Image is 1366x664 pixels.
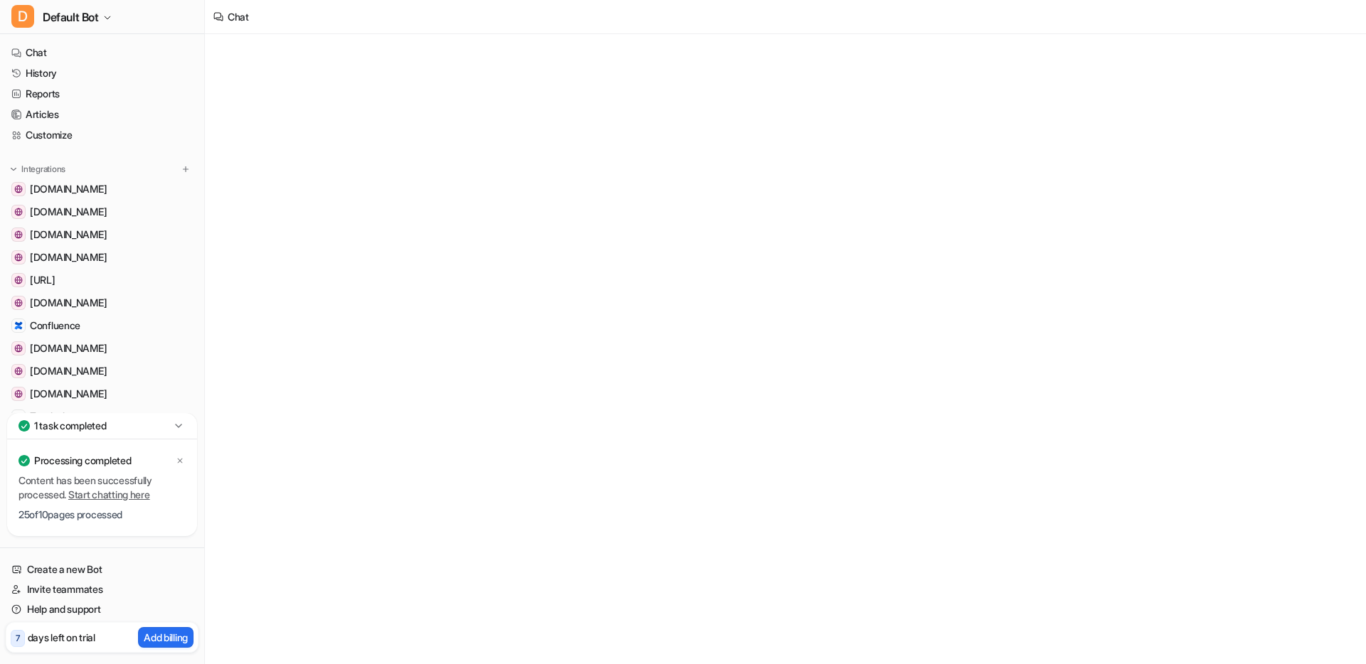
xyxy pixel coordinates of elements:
[6,202,198,222] a: www.synthesia.io[DOMAIN_NAME]
[43,7,99,27] span: Default Bot
[21,164,65,175] p: Integrations
[14,344,23,353] img: app.sendgrid.com
[11,5,34,28] span: D
[6,162,70,176] button: Integrations
[30,296,107,310] span: [DOMAIN_NAME]
[14,230,23,239] img: home.atlassian.com
[6,338,198,358] a: app.sendgrid.com[DOMAIN_NAME]
[6,316,198,336] a: ConfluenceConfluence
[68,488,150,500] a: Start chatting here
[6,179,198,199] a: mail.google.com[DOMAIN_NAME]
[30,409,68,424] p: Zendesk
[6,270,198,290] a: dashboard.eesel.ai[URL]
[14,299,23,307] img: devmgmt.oncentrl.net
[6,361,198,381] a: id.atlassian.com[DOMAIN_NAME]
[34,419,107,433] p: 1 task completed
[14,276,23,284] img: dashboard.eesel.ai
[30,250,107,264] span: [DOMAIN_NAME]
[6,559,198,579] a: Create a new Bot
[30,205,107,219] span: [DOMAIN_NAME]
[14,412,23,421] img: Zendesk
[6,84,198,104] a: Reports
[14,321,23,330] img: Confluence
[30,227,107,242] span: [DOMAIN_NAME]
[144,630,188,645] p: Add billing
[28,630,95,645] p: days left on trial
[18,508,186,522] p: 25 of 10 pages processed
[181,164,191,174] img: menu_add.svg
[14,208,23,216] img: www.synthesia.io
[30,273,55,287] span: [URL]
[6,43,198,63] a: Chat
[14,185,23,193] img: mail.google.com
[9,164,18,174] img: expand menu
[228,9,249,24] div: Chat
[18,473,186,502] p: Content has been successfully processed.
[34,454,131,468] p: Processing completed
[16,632,20,645] p: 7
[138,627,194,648] button: Add billing
[6,225,198,245] a: home.atlassian.com[DOMAIN_NAME]
[30,182,107,196] span: [DOMAIN_NAME]
[6,125,198,145] a: Customize
[30,318,80,333] span: Confluence
[14,253,23,262] img: mailtrap.io
[30,341,107,355] span: [DOMAIN_NAME]
[14,367,23,375] img: id.atlassian.com
[30,387,107,401] span: [DOMAIN_NAME]
[6,293,198,313] a: devmgmt.oncentrl.net[DOMAIN_NAME]
[6,599,198,619] a: Help and support
[6,63,198,83] a: History
[6,105,198,124] a: Articles
[30,364,107,378] span: [DOMAIN_NAME]
[14,390,23,398] img: devmgmtapp0-yah.oncentrl.net
[6,579,198,599] a: Invite teammates
[6,247,198,267] a: mailtrap.io[DOMAIN_NAME]
[6,384,198,404] a: devmgmtapp0-yah.oncentrl.net[DOMAIN_NAME]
